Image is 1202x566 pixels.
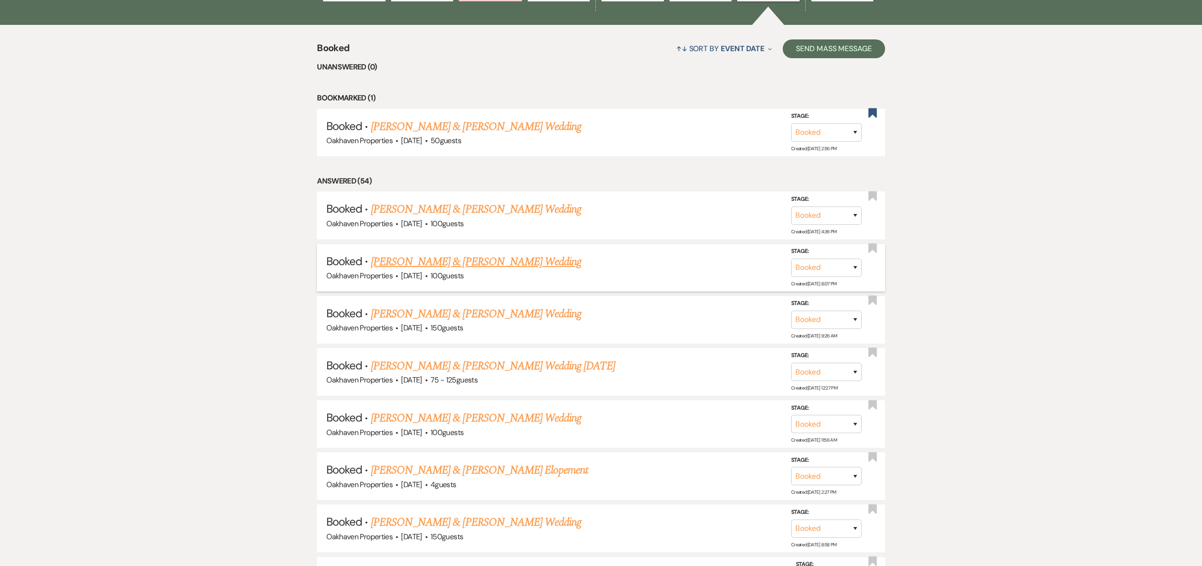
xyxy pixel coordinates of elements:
button: Send Mass Message [783,39,885,58]
span: ↑↓ [676,44,687,54]
span: Created: [DATE] 12:27 PM [791,385,837,391]
span: Oakhaven Properties [326,532,393,542]
span: [DATE] [401,271,422,281]
span: Booked [317,41,349,61]
span: Booked [326,119,362,133]
label: Stage: [791,403,862,413]
span: Created: [DATE] 2:56 PM [791,145,837,152]
span: Booked [326,254,362,268]
span: Oakhaven Properties [326,136,393,145]
span: Oakhaven Properties [326,323,393,333]
label: Stage: [791,246,862,257]
span: [DATE] [401,375,422,385]
span: Created: [DATE] 11:56 AM [791,437,837,443]
span: Booked [326,514,362,529]
span: Booked [326,410,362,425]
span: 75 - 125 guests [431,375,478,385]
label: Stage: [791,351,862,361]
span: Created: [DATE] 9:26 AM [791,333,837,339]
span: 4 guests [431,480,456,490]
span: Oakhaven Properties [326,480,393,490]
a: [PERSON_NAME] & [PERSON_NAME] Wedding [371,118,581,135]
button: Sort By Event Date [672,36,776,61]
a: [PERSON_NAME] & [PERSON_NAME] Wedding [371,306,581,322]
span: Created: [DATE] 4:36 PM [791,228,837,234]
span: 50 guests [431,136,461,145]
a: [PERSON_NAME] & [PERSON_NAME] Wedding [371,410,581,427]
span: Created: [DATE] 8:58 PM [791,542,837,548]
label: Stage: [791,194,862,205]
span: 150 guests [431,323,463,333]
span: [DATE] [401,428,422,437]
li: Bookmarked (1) [317,92,885,104]
a: [PERSON_NAME] & [PERSON_NAME] Wedding [371,201,581,218]
span: Booked [326,358,362,373]
span: [DATE] [401,136,422,145]
span: Booked [326,462,362,477]
a: [PERSON_NAME] & [PERSON_NAME] Elopement [371,462,588,479]
span: [DATE] [401,219,422,229]
li: Answered (54) [317,175,885,187]
a: [PERSON_NAME] & [PERSON_NAME] Wedding [DATE] [371,358,615,375]
span: Oakhaven Properties [326,271,393,281]
span: [DATE] [401,323,422,333]
a: [PERSON_NAME] & [PERSON_NAME] Wedding [371,253,581,270]
span: Booked [326,201,362,216]
span: Oakhaven Properties [326,428,393,437]
label: Stage: [791,298,862,309]
span: 100 guests [431,428,463,437]
span: [DATE] [401,480,422,490]
li: Unanswered (0) [317,61,885,73]
span: Created: [DATE] 8:07 PM [791,281,837,287]
span: Oakhaven Properties [326,375,393,385]
span: [DATE] [401,532,422,542]
label: Stage: [791,455,862,466]
span: Booked [326,306,362,321]
span: Oakhaven Properties [326,219,393,229]
span: 150 guests [431,532,463,542]
label: Stage: [791,111,862,122]
span: 100 guests [431,271,463,281]
span: 100 guests [431,219,463,229]
span: Event Date [721,44,764,54]
a: [PERSON_NAME] & [PERSON_NAME] Wedding [371,514,581,531]
span: Created: [DATE] 2:27 PM [791,489,836,495]
label: Stage: [791,507,862,518]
